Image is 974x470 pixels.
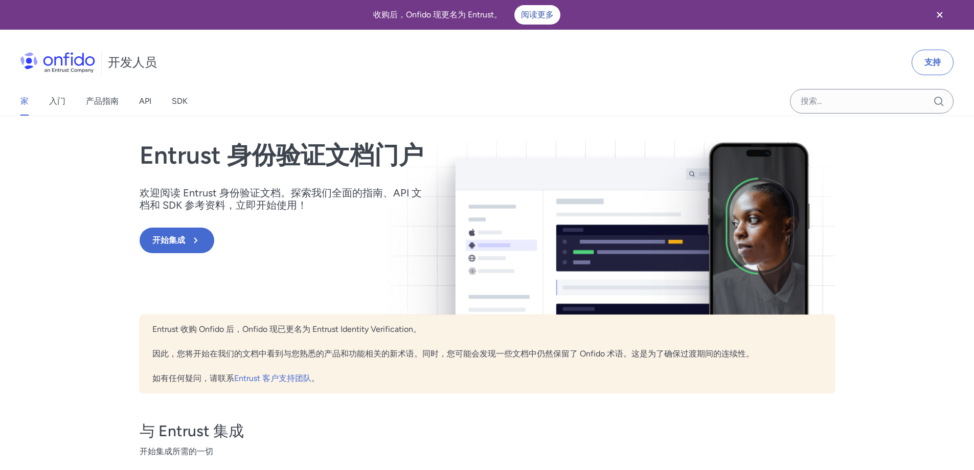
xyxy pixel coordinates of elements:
[152,373,234,383] font: 如有任何疑问，请联系
[924,57,941,67] font: 支持
[140,228,426,253] a: 开始集成
[140,228,214,253] button: 开始集成
[20,87,29,116] a: 家
[139,96,151,106] font: API
[49,96,65,106] font: 入门
[152,324,421,334] font: Entrust 收购 Onfido 后，Onfido 现已更名为 Entrust Identity Verification。
[86,96,119,106] font: 产品指南
[140,421,244,440] font: 与 Entrust 集成
[140,187,422,211] font: 欢迎阅读 Entrust 身份验证文档。探索我们全面的指南、API 文档和 SDK 参考资料，立即开始使用！
[790,89,954,114] input: Onfido 搜索输入字段
[373,10,502,19] font: 收购后，Onfido 现更名为 Entrust。
[172,87,188,116] a: SDK
[521,10,554,19] font: 阅读更多
[311,373,320,383] font: 。
[152,349,754,359] font: 因此，您将开始在我们的文档中看到与您熟悉的产品和功能相关的新术语。同时，您可能会发现一些文档中仍然保留了 Onfido 术语。这是为了确保过渡期间的连续性。
[514,5,560,25] a: 阅读更多
[912,50,954,75] a: 支持
[172,96,188,106] font: SDK
[49,87,65,116] a: 入门
[140,140,423,170] font: Entrust 身份验证文档门户
[152,235,185,245] font: 开始集成
[921,2,959,28] button: 关闭横幅
[140,446,213,456] font: 开始集成所需的一切
[86,87,119,116] a: 产品指南
[234,373,311,383] a: Entrust 客户支持团队
[20,52,95,73] img: Onfido 标志
[139,87,151,116] a: API
[20,96,29,106] font: 家
[934,9,946,21] svg: 关闭横幅
[108,55,157,70] font: 开发人员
